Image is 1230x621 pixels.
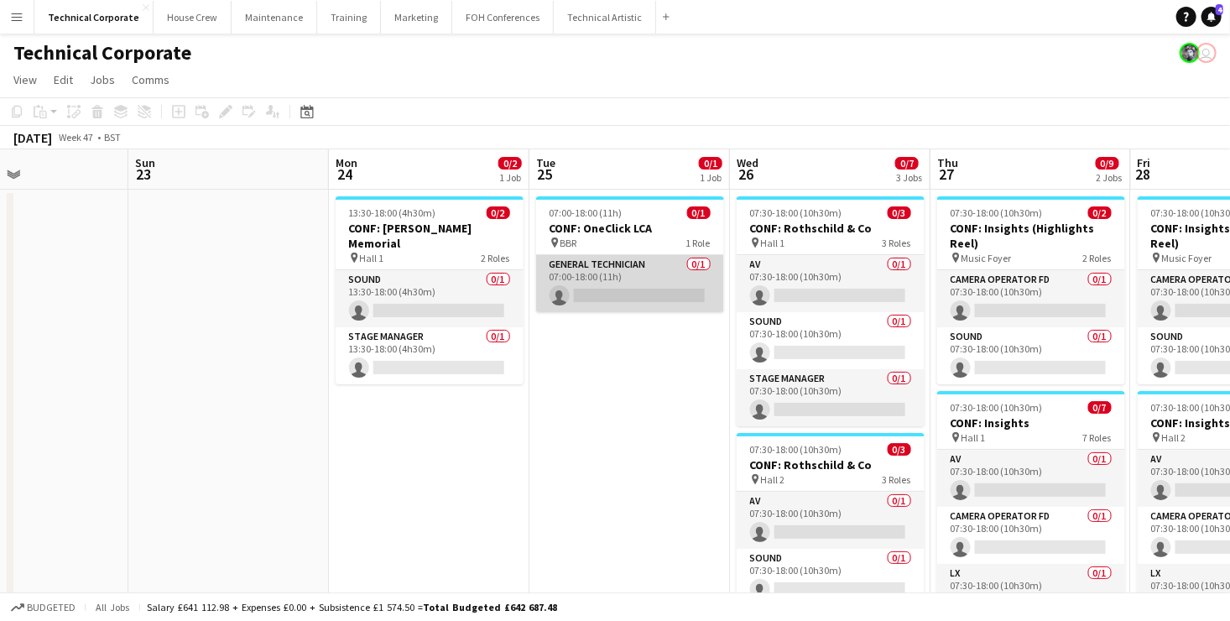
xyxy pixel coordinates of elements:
[687,206,711,219] span: 0/1
[761,473,785,486] span: Hall 2
[737,312,925,369] app-card-role: Sound0/107:30-18:00 (10h30m)
[34,1,154,34] button: Technical Corporate
[1216,4,1223,15] span: 4
[360,252,384,264] span: Hall 1
[896,171,922,184] div: 3 Jobs
[737,369,925,426] app-card-role: Stage Manager0/107:30-18:00 (10h30m)
[336,221,524,251] h3: CONF: [PERSON_NAME] Memorial
[92,601,133,613] span: All jobs
[1083,252,1112,264] span: 2 Roles
[132,72,169,87] span: Comms
[883,237,911,249] span: 3 Roles
[700,171,722,184] div: 1 Job
[937,270,1125,327] app-card-role: Camera Operator FD0/107:30-18:00 (10h30m)
[937,450,1125,507] app-card-role: AV0/107:30-18:00 (10h30m)
[47,69,80,91] a: Edit
[1196,43,1217,63] app-user-avatar: Liveforce Admin
[333,164,357,184] span: 24
[962,431,986,444] span: Hall 1
[536,155,555,170] span: Tue
[951,206,1043,219] span: 07:30-18:00 (10h30m)
[13,129,52,146] div: [DATE]
[937,415,1125,431] h3: CONF: Insights
[55,131,97,144] span: Week 47
[1180,43,1200,63] app-user-avatar: Krisztian PERM Vass
[937,196,1125,384] div: 07:30-18:00 (10h30m)0/2CONF: Insights (Highlights Reel) Music Foyer2 RolesCamera Operator FD0/107...
[554,1,656,34] button: Technical Artistic
[381,1,452,34] button: Marketing
[336,270,524,327] app-card-role: Sound0/113:30-18:00 (4h30m)
[423,601,557,613] span: Total Budgeted £642 687.48
[27,602,76,613] span: Budgeted
[1088,206,1112,219] span: 0/2
[761,237,785,249] span: Hall 1
[54,72,73,87] span: Edit
[349,206,436,219] span: 13:30-18:00 (4h30m)
[487,206,510,219] span: 0/2
[1201,7,1222,27] a: 4
[560,237,577,249] span: BBR
[536,221,724,236] h3: CONF: OneClick LCA
[90,72,115,87] span: Jobs
[737,255,925,312] app-card-role: AV0/107:30-18:00 (10h30m)
[888,443,911,456] span: 0/3
[7,69,44,91] a: View
[534,164,555,184] span: 25
[750,443,842,456] span: 07:30-18:00 (10h30m)
[232,1,317,34] button: Maintenance
[125,69,176,91] a: Comms
[154,1,232,34] button: House Crew
[937,155,958,170] span: Thu
[883,473,911,486] span: 3 Roles
[147,601,557,613] div: Salary £641 112.98 + Expenses £0.00 + Subsistence £1 574.50 =
[13,40,191,65] h1: Technical Corporate
[737,492,925,549] app-card-role: AV0/107:30-18:00 (10h30m)
[104,131,121,144] div: BST
[1083,431,1112,444] span: 7 Roles
[133,164,155,184] span: 23
[1162,431,1186,444] span: Hall 2
[935,164,958,184] span: 27
[737,221,925,236] h3: CONF: Rothschild & Co
[336,155,357,170] span: Mon
[499,171,521,184] div: 1 Job
[1138,155,1151,170] span: Fri
[1135,164,1151,184] span: 28
[317,1,381,34] button: Training
[888,206,911,219] span: 0/3
[83,69,122,91] a: Jobs
[937,221,1125,251] h3: CONF: Insights (Highlights Reel)
[8,598,78,617] button: Budgeted
[1096,157,1119,170] span: 0/9
[937,327,1125,384] app-card-role: Sound0/107:30-18:00 (10h30m)
[135,155,155,170] span: Sun
[336,327,524,384] app-card-role: Stage Manager0/113:30-18:00 (4h30m)
[482,252,510,264] span: 2 Roles
[734,164,758,184] span: 26
[737,457,925,472] h3: CONF: Rothschild & Co
[452,1,554,34] button: FOH Conferences
[13,72,37,87] span: View
[550,206,623,219] span: 07:00-18:00 (11h)
[1088,401,1112,414] span: 0/7
[937,507,1125,564] app-card-role: Camera Operator FD0/107:30-18:00 (10h30m)
[536,255,724,312] app-card-role: General Technician0/107:00-18:00 (11h)
[686,237,711,249] span: 1 Role
[336,196,524,384] app-job-card: 13:30-18:00 (4h30m)0/2CONF: [PERSON_NAME] Memorial Hall 12 RolesSound0/113:30-18:00 (4h30m) Stage...
[951,401,1043,414] span: 07:30-18:00 (10h30m)
[1162,252,1212,264] span: Music Foyer
[737,549,925,606] app-card-role: Sound0/107:30-18:00 (10h30m)
[895,157,919,170] span: 0/7
[937,564,1125,621] app-card-role: LX0/107:30-18:00 (10h30m)
[498,157,522,170] span: 0/2
[750,206,842,219] span: 07:30-18:00 (10h30m)
[962,252,1012,264] span: Music Foyer
[536,196,724,312] app-job-card: 07:00-18:00 (11h)0/1CONF: OneClick LCA BBR1 RoleGeneral Technician0/107:00-18:00 (11h)
[1097,171,1123,184] div: 2 Jobs
[737,196,925,426] app-job-card: 07:30-18:00 (10h30m)0/3CONF: Rothschild & Co Hall 13 RolesAV0/107:30-18:00 (10h30m) Sound0/107:30...
[737,155,758,170] span: Wed
[699,157,722,170] span: 0/1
